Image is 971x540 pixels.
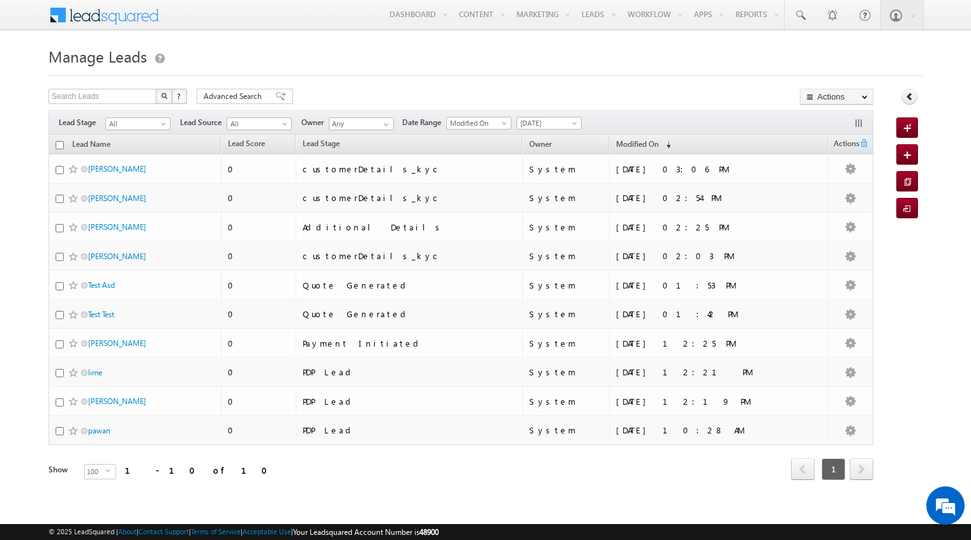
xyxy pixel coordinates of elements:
[222,137,271,153] a: Lead Score
[791,460,815,480] a: prev
[616,163,792,175] div: [DATE] 03:06 PM
[303,338,478,349] div: Payment Initiated
[105,117,170,130] a: All
[419,527,439,537] span: 48900
[88,426,110,435] a: pawan
[85,465,105,479] span: 100
[303,192,478,204] div: customerDetails_kyc
[66,137,117,154] a: Lead Name
[303,280,478,291] div: Quote Generated
[228,424,290,436] div: 0
[301,117,329,128] span: Owner
[529,250,603,262] div: System
[88,280,115,290] a: Test Asd
[88,193,146,203] a: [PERSON_NAME]
[228,338,290,349] div: 0
[105,468,116,474] span: select
[303,308,478,320] div: Quote Generated
[517,117,578,129] span: [DATE]
[161,93,167,99] img: Search
[303,424,478,436] div: PDP Lead
[303,139,340,148] span: Lead Stage
[88,310,114,319] a: Test Test
[791,458,815,480] span: prev
[616,280,792,291] div: [DATE] 01:53 PM
[125,463,275,477] div: 1 - 10 of 10
[88,338,146,348] a: [PERSON_NAME]
[616,139,659,149] span: Modified On
[616,424,792,436] div: [DATE] 10:28 AM
[446,117,511,130] a: Modified On
[529,424,603,436] div: System
[204,91,266,102] span: Advanced Search
[59,117,105,128] span: Lead Stage
[106,118,167,130] span: All
[529,139,552,149] span: Owner
[191,527,241,536] a: Terms of Service
[118,527,137,536] a: About
[529,163,603,175] div: System
[88,222,146,232] a: [PERSON_NAME]
[56,141,64,149] input: Check all records
[303,221,478,233] div: Additional Details
[616,221,792,233] div: [DATE] 02:25 PM
[293,527,439,537] span: Your Leadsquared Account Number is
[49,46,147,66] span: Manage Leads
[228,250,290,262] div: 0
[49,526,439,538] span: © 2025 LeadSquared | | | | |
[139,527,189,536] a: Contact Support
[329,117,394,130] input: Type to Search
[529,308,603,320] div: System
[227,117,292,130] a: All
[850,460,873,480] a: next
[88,251,146,261] a: [PERSON_NAME]
[529,221,603,233] div: System
[88,164,146,174] a: [PERSON_NAME]
[800,89,873,105] button: Actions
[447,117,508,129] span: Modified On
[177,91,183,101] span: ?
[377,118,393,131] a: Show All Items
[616,250,792,262] div: [DATE] 02:03 PM
[228,139,265,148] span: Lead Score
[303,250,478,262] div: customerDetails_kyc
[616,366,792,378] div: [DATE] 12:21 PM
[227,118,288,130] span: All
[49,464,74,476] div: Show
[529,338,603,349] div: System
[822,458,845,480] span: 1
[180,117,227,128] span: Lead Source
[88,396,146,406] a: [PERSON_NAME]
[88,368,102,377] a: lime
[172,89,187,104] button: ?
[610,137,677,153] a: Modified On (sorted descending)
[243,527,291,536] a: Acceptable Use
[616,338,792,349] div: [DATE] 12:25 PM
[228,280,290,291] div: 0
[228,396,290,407] div: 0
[829,137,859,153] span: Actions
[529,192,603,204] div: System
[228,308,290,320] div: 0
[228,366,290,378] div: 0
[228,163,290,175] div: 0
[529,396,603,407] div: System
[661,140,671,150] span: (sorted descending)
[296,137,346,153] a: Lead Stage
[616,396,792,407] div: [DATE] 12:19 PM
[303,396,478,407] div: PDP Lead
[616,192,792,204] div: [DATE] 02:54 PM
[850,458,873,480] span: next
[303,366,478,378] div: PDP Lead
[529,280,603,291] div: System
[529,366,603,378] div: System
[616,308,792,320] div: [DATE] 01:42 PM
[516,117,582,130] a: [DATE]
[402,117,446,128] span: Date Range
[228,221,290,233] div: 0
[303,163,478,175] div: customerDetails_kyc
[228,192,290,204] div: 0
